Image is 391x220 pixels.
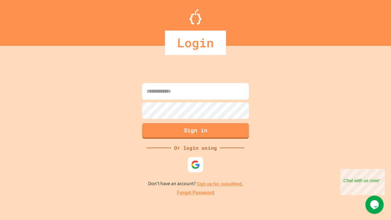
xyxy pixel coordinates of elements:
img: google-icon.svg [191,160,200,169]
div: Or login using [171,144,220,152]
div: Login [165,31,226,55]
a: Forgot Password [177,189,214,196]
p: Don't have an account? [148,180,243,188]
button: Sign in [142,123,249,139]
iframe: chat widget [365,196,385,214]
img: Logo.svg [189,9,202,24]
iframe: chat widget [340,169,385,195]
a: Sign up for JuiceMind. [197,181,243,187]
